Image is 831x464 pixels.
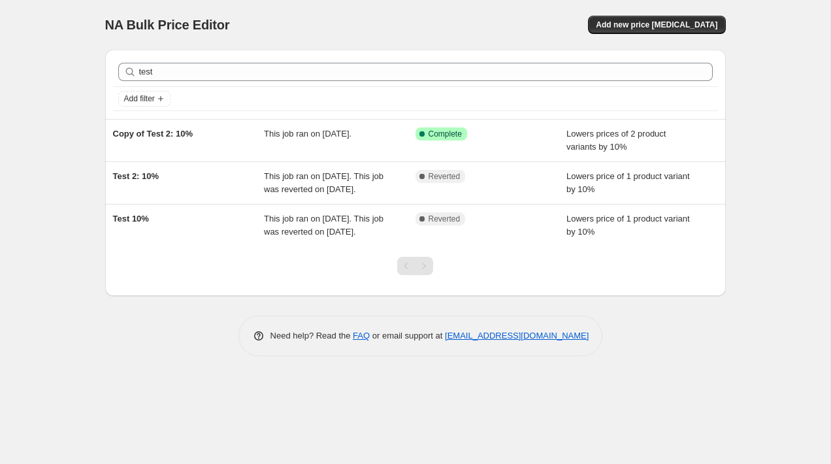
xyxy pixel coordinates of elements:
span: This job ran on [DATE]. This job was reverted on [DATE]. [264,171,383,194]
span: Complete [429,129,462,139]
span: Reverted [429,214,461,224]
span: NA Bulk Price Editor [105,18,230,32]
a: [EMAIL_ADDRESS][DOMAIN_NAME] [445,331,589,340]
span: This job ran on [DATE]. This job was reverted on [DATE]. [264,214,383,237]
button: Add filter [118,91,171,107]
button: Add new price [MEDICAL_DATA] [588,16,725,34]
span: Need help? Read the [270,331,353,340]
span: Lowers price of 1 product variant by 10% [566,171,690,194]
span: This job ran on [DATE]. [264,129,351,139]
span: Test 10% [113,214,149,224]
span: Lowers prices of 2 product variants by 10% [566,129,666,152]
span: Test 2: 10% [113,171,159,181]
span: Copy of Test 2: 10% [113,129,193,139]
nav: Pagination [397,257,433,275]
span: Lowers price of 1 product variant by 10% [566,214,690,237]
a: FAQ [353,331,370,340]
span: Reverted [429,171,461,182]
span: Add filter [124,93,155,104]
span: or email support at [370,331,445,340]
span: Add new price [MEDICAL_DATA] [596,20,717,30]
